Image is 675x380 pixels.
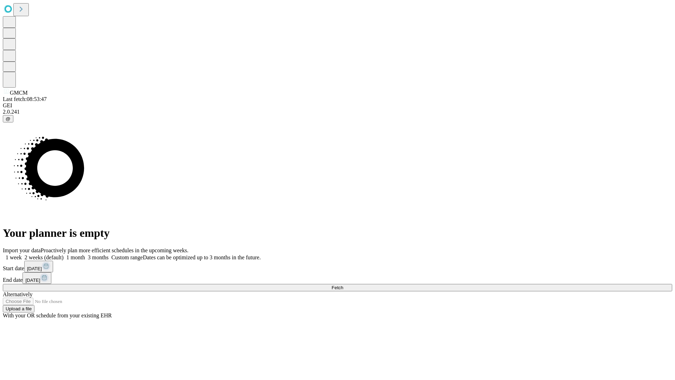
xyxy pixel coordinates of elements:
[332,285,343,290] span: Fetch
[66,254,85,260] span: 1 month
[3,312,112,318] span: With your OR schedule from your existing EHR
[3,115,13,122] button: @
[3,305,34,312] button: Upload a file
[6,116,11,121] span: @
[3,102,672,109] div: GEI
[3,247,41,253] span: Import your data
[41,247,188,253] span: Proactively plan more efficient schedules in the upcoming weeks.
[3,109,672,115] div: 2.0.241
[3,261,672,272] div: Start date
[6,254,22,260] span: 1 week
[3,96,47,102] span: Last fetch: 08:53:47
[27,266,42,271] span: [DATE]
[10,90,28,96] span: GMCM
[143,254,261,260] span: Dates can be optimized up to 3 months in the future.
[3,291,32,297] span: Alternatively
[3,272,672,284] div: End date
[88,254,109,260] span: 3 months
[25,278,40,283] span: [DATE]
[25,254,64,260] span: 2 weeks (default)
[3,284,672,291] button: Fetch
[22,272,51,284] button: [DATE]
[111,254,143,260] span: Custom range
[24,261,53,272] button: [DATE]
[3,227,672,240] h1: Your planner is empty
